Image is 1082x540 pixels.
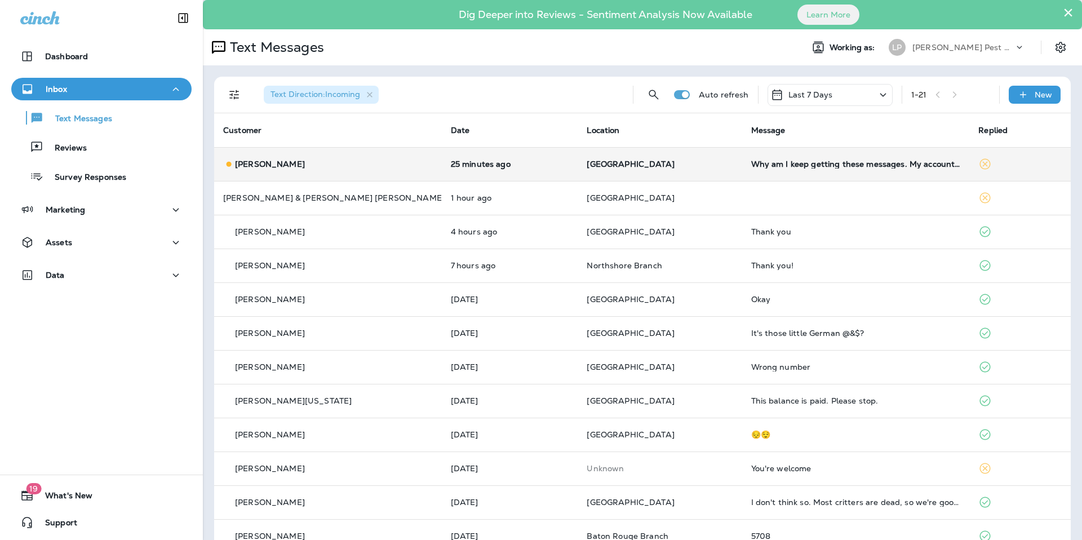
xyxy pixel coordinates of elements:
div: Why am I keep getting these messages. My account is paid up to date [751,160,961,169]
div: I don't think so. Most critters are dead, so we're good! [751,498,961,507]
span: [GEOGRAPHIC_DATA] [587,159,674,169]
p: Dashboard [45,52,88,61]
button: Text Messages [11,106,192,130]
div: 1 - 21 [911,90,927,99]
span: Replied [978,125,1008,135]
button: Reviews [11,135,192,159]
p: [PERSON_NAME] [235,261,305,270]
span: Support [34,518,77,532]
p: Last 7 Days [788,90,833,99]
span: [GEOGRAPHIC_DATA] [587,227,674,237]
span: [GEOGRAPHIC_DATA] [587,193,674,203]
span: [GEOGRAPHIC_DATA] [587,328,674,338]
p: [PERSON_NAME][US_STATE] [235,396,352,405]
button: Data [11,264,192,286]
p: This customer does not have a last location and the phone number they messaged is not assigned to... [587,464,733,473]
button: Learn More [797,5,859,25]
button: Close [1063,3,1074,21]
span: [GEOGRAPHIC_DATA] [587,497,674,507]
p: Sep 25, 2025 09:46 AM [451,227,569,236]
p: [PERSON_NAME] [235,227,305,236]
p: Sep 25, 2025 06:49 AM [451,261,569,270]
p: [PERSON_NAME] [235,464,305,473]
p: Sep 24, 2025 09:01 AM [451,295,569,304]
div: Wrong number [751,362,961,371]
button: 19What's New [11,484,192,507]
p: [PERSON_NAME] [235,160,305,169]
div: Thank you! [751,261,961,270]
button: Settings [1050,37,1071,57]
button: Dashboard [11,45,192,68]
p: Dig Deeper into Reviews - Sentiment Analysis Now Available [426,13,785,16]
button: Filters [223,83,246,106]
p: Sep 22, 2025 11:54 AM [451,498,569,507]
p: Assets [46,238,72,247]
p: Sep 24, 2025 08:02 AM [451,329,569,338]
p: Sep 23, 2025 09:46 AM [451,430,569,439]
p: Sep 23, 2025 02:04 PM [451,362,569,371]
div: 😔😌 [751,430,961,439]
p: [PERSON_NAME] [235,430,305,439]
span: What's New [34,491,92,504]
button: Assets [11,231,192,254]
p: [PERSON_NAME] [235,362,305,371]
p: [PERSON_NAME] [235,329,305,338]
span: Northshore Branch [587,260,662,271]
span: [GEOGRAPHIC_DATA] [587,294,674,304]
button: Survey Responses [11,165,192,188]
span: Date [451,125,470,135]
p: Sep 23, 2025 09:30 AM [451,464,569,473]
p: Inbox [46,85,67,94]
p: Sep 25, 2025 01:41 PM [451,160,569,169]
p: [PERSON_NAME] [235,295,305,304]
div: It's those little German @&$? [751,329,961,338]
p: [PERSON_NAME] & [PERSON_NAME] [PERSON_NAME] [223,193,445,202]
div: Thank you [751,227,961,236]
div: LP [889,39,906,56]
button: Inbox [11,78,192,100]
div: This balance is paid. Please stop. [751,396,961,405]
p: Data [46,271,65,280]
div: Text Direction:Incoming [264,86,379,104]
button: Marketing [11,198,192,221]
p: Reviews [43,143,87,154]
span: [GEOGRAPHIC_DATA] [587,430,674,440]
span: Text Direction : Incoming [270,89,360,99]
div: Okay [751,295,961,304]
span: 19 [26,483,41,494]
p: Text Messages [44,114,112,125]
span: [GEOGRAPHIC_DATA] [587,362,674,372]
span: Working as: [830,43,877,52]
button: Support [11,511,192,534]
p: Survey Responses [43,172,126,183]
button: Search Messages [642,83,665,106]
p: Sep 25, 2025 12:41 PM [451,193,569,202]
p: Sep 23, 2025 01:44 PM [451,396,569,405]
span: Customer [223,125,261,135]
p: Auto refresh [699,90,749,99]
span: [GEOGRAPHIC_DATA] [587,396,674,406]
p: [PERSON_NAME] [235,498,305,507]
p: Marketing [46,205,85,214]
p: Text Messages [225,39,324,56]
p: [PERSON_NAME] Pest Control [912,43,1014,52]
span: Location [587,125,619,135]
div: You're welcome [751,464,961,473]
button: Collapse Sidebar [167,7,199,29]
p: New [1035,90,1052,99]
span: Message [751,125,786,135]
